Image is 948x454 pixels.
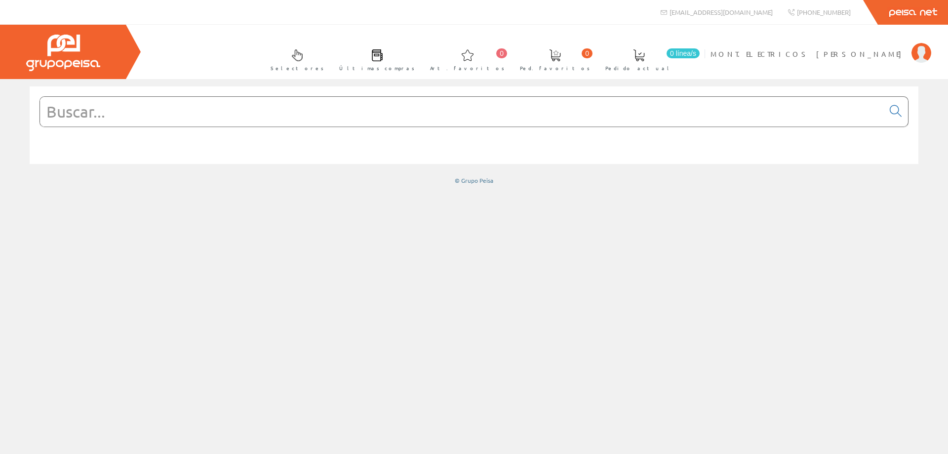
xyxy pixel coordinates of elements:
a: Últimas compras [329,41,420,77]
span: 0 [582,48,592,58]
span: [EMAIL_ADDRESS][DOMAIN_NAME] [670,8,773,16]
span: MONT.ELECTRICOS [PERSON_NAME] [711,49,907,59]
div: © Grupo Peisa [30,176,918,185]
span: [PHONE_NUMBER] [797,8,851,16]
img: Grupo Peisa [26,35,100,71]
a: MONT.ELECTRICOS [PERSON_NAME] [711,41,931,50]
input: Buscar... [40,97,884,126]
span: Ped. favoritos [520,63,590,73]
span: 0 [496,48,507,58]
a: Selectores [261,41,329,77]
span: Últimas compras [339,63,415,73]
span: Pedido actual [605,63,672,73]
span: Selectores [271,63,324,73]
span: 0 línea/s [667,48,700,58]
span: Art. favoritos [430,63,505,73]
